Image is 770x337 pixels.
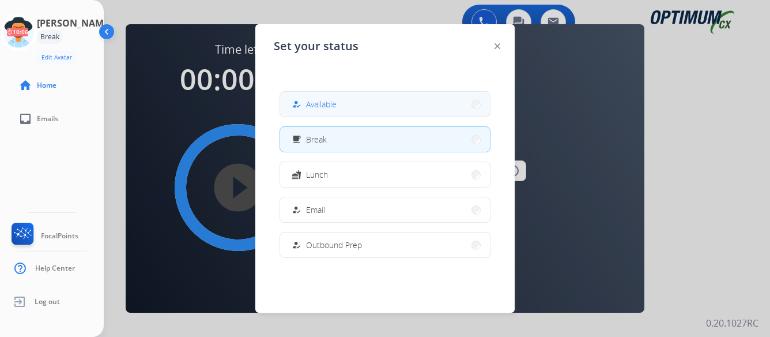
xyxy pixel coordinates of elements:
[306,133,327,145] span: Break
[280,127,490,152] button: Break
[37,16,112,30] h3: [PERSON_NAME]
[9,223,78,249] a: FocalPoints
[274,38,358,54] span: Set your status
[292,170,301,179] mat-icon: fastfood
[37,81,56,90] span: Home
[292,134,301,144] mat-icon: free_breakfast
[280,233,490,257] button: Outbound Prep
[306,239,362,251] span: Outbound Prep
[306,168,328,181] span: Lunch
[280,92,490,117] button: Available
[706,316,758,330] p: 0.20.1027RC
[35,297,60,306] span: Log out
[292,205,301,215] mat-icon: how_to_reg
[41,231,78,241] span: FocalPoints
[306,204,325,216] span: Email
[18,112,32,126] mat-icon: inbox
[37,30,63,44] div: Break
[280,162,490,187] button: Lunch
[292,99,301,109] mat-icon: how_to_reg
[495,43,500,49] img: close-button
[18,78,32,92] mat-icon: home
[292,240,301,250] mat-icon: how_to_reg
[280,197,490,222] button: Email
[35,264,75,273] span: Help Center
[306,98,337,110] span: Available
[37,51,77,64] button: Edit Avatar
[37,114,58,123] span: Emails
